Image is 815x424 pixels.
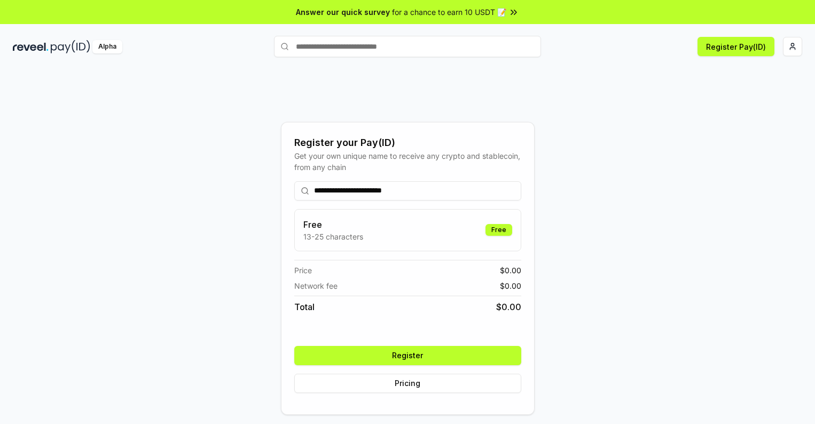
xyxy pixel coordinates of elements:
[294,265,312,276] span: Price
[296,6,390,18] span: Answer our quick survey
[303,218,363,231] h3: Free
[294,346,521,365] button: Register
[496,300,521,313] span: $ 0.00
[92,40,122,53] div: Alpha
[500,280,521,291] span: $ 0.00
[303,231,363,242] p: 13-25 characters
[13,40,49,53] img: reveel_dark
[294,374,521,393] button: Pricing
[294,150,521,173] div: Get your own unique name to receive any crypto and stablecoin, from any chain
[51,40,90,53] img: pay_id
[485,224,512,236] div: Free
[500,265,521,276] span: $ 0.00
[294,280,338,291] span: Network fee
[294,135,521,150] div: Register your Pay(ID)
[392,6,506,18] span: for a chance to earn 10 USDT 📝
[294,300,315,313] span: Total
[698,37,774,56] button: Register Pay(ID)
